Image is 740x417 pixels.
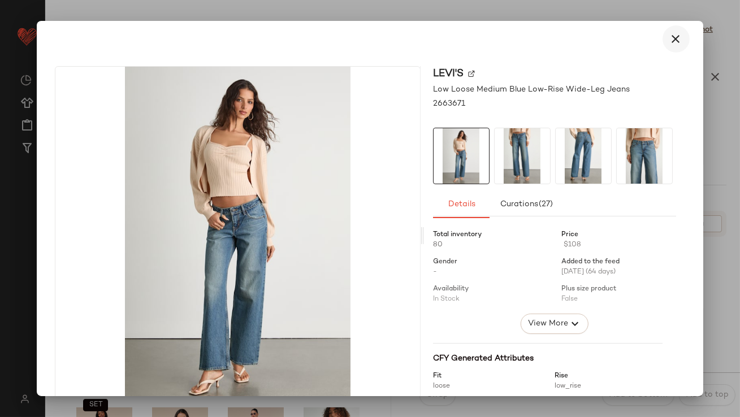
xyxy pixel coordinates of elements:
[538,200,553,209] span: (27)
[556,128,611,184] img: 2663671_04_back_2025-07-30.jpg
[434,128,489,184] img: 2663671_02_fullbody_2025-07-30.jpg
[433,353,663,364] div: CFY Generated Attributes
[447,200,475,209] span: Details
[433,98,465,110] span: 2663671
[55,67,419,405] img: 2663671_02_fullbody_2025-07-30.jpg
[520,314,588,334] button: View More
[499,200,553,209] span: Curations
[495,128,550,184] img: 2663671_03_front_2025-07-30.jpg
[433,66,464,81] span: Levi's
[527,317,568,331] span: View More
[617,128,672,184] img: 2663671_05_detail_2025-07-30.jpg
[433,84,630,95] span: Low Loose Medium Blue Low-Rise Wide-Leg Jeans
[468,70,475,77] img: svg%3e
